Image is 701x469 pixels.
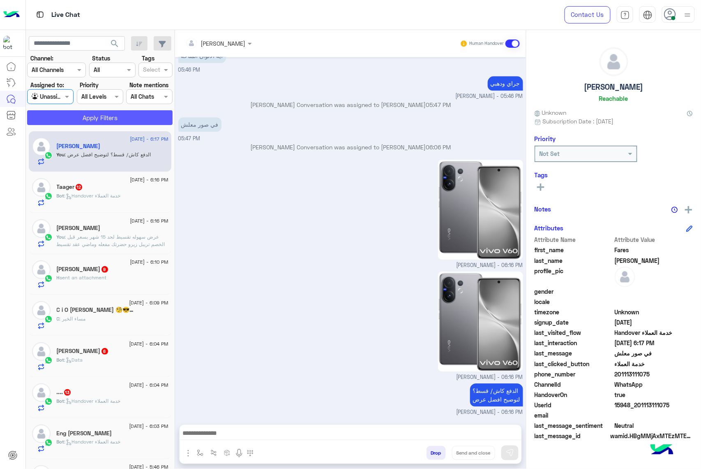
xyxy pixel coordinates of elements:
p: Live Chat [51,9,80,21]
button: Send and close [452,446,495,460]
span: خدمة العملاء [615,360,693,368]
span: [DATE] - 6:17 PM [130,135,168,143]
img: defaultAdmin.png [32,301,51,320]
h6: Reachable [599,95,628,102]
span: last_message_id [535,432,609,440]
img: notes [671,207,678,213]
span: [PERSON_NAME] - 06:16 PM [457,262,523,269]
span: Handover خدمة العملاء [615,328,693,337]
button: Apply Filters [27,110,173,125]
span: last_name [535,256,613,265]
img: defaultAdmin.png [32,383,51,402]
span: UserId [535,401,613,409]
button: search [105,36,125,54]
button: select flow [194,446,207,460]
span: last_visited_flow [535,328,613,337]
img: profile [683,10,693,20]
span: [DATE] - 6:04 PM [129,381,168,389]
span: Subscription Date : [DATE] [543,117,614,125]
span: C [57,316,60,322]
img: defaultAdmin.png [32,178,51,197]
button: create order [221,446,234,460]
h5: [PERSON_NAME] [584,82,643,92]
h6: Notes [535,205,551,213]
img: WhatsApp [44,356,53,365]
span: 201113111075 [615,370,693,378]
label: Note mentions [129,81,168,89]
img: defaultAdmin.png [615,267,635,287]
span: search [110,39,120,49]
span: Bot [57,439,65,445]
img: WhatsApp [44,233,53,241]
img: aW1hZ2UucG5n.png [438,272,523,371]
img: Logo [3,6,20,23]
h5: Fares Ahmed [57,143,101,150]
span: في صور معلش [615,349,693,358]
span: 9 [101,266,108,273]
img: tab [620,10,630,20]
span: H [57,274,60,281]
span: [DATE] - 6:16 PM [130,176,168,183]
span: null [615,297,693,306]
h6: Attributes [535,224,564,232]
small: Human Handover [469,40,504,47]
p: [PERSON_NAME] Conversation was assigned to [PERSON_NAME] [178,100,523,109]
img: defaultAdmin.png [32,342,51,361]
img: make a call [247,450,254,457]
span: 2 [615,380,693,389]
button: Drop [427,446,446,460]
img: defaultAdmin.png [32,425,51,443]
span: [DATE] - 6:16 PM [130,217,168,225]
span: email [535,411,613,420]
span: Ahmed [615,256,693,265]
a: tab [617,6,633,23]
h5: H Abdallah [57,266,109,273]
img: send message [506,449,514,457]
p: 14/9/2025, 6:16 PM [470,383,523,406]
span: 05:46 PM [178,67,201,73]
span: Unknown [535,108,567,117]
img: Trigger scenario [210,450,217,456]
button: Trigger scenario [207,446,221,460]
img: WhatsApp [44,192,53,200]
span: signup_date [535,318,613,327]
span: 6 [101,348,108,355]
label: Channel: [30,54,53,63]
img: defaultAdmin.png [32,219,51,238]
label: Priority [80,81,99,89]
img: defaultAdmin.png [32,260,51,279]
span: Bot [57,398,65,404]
h6: Tags [535,171,693,179]
span: last_clicked_button [535,360,613,368]
span: : Handover خدمة العملاء [65,193,121,199]
img: hulul-logo.png [648,436,676,465]
span: : Handover خدمة العملاء [65,439,121,445]
span: 12 [76,184,82,190]
h5: Taager [57,183,83,190]
h6: Priority [535,135,556,142]
img: tab [35,9,45,20]
span: phone_number [535,370,613,378]
span: : Handover خدمة العملاء [65,398,121,404]
span: 15948_201113111075 [615,401,693,409]
span: [DATE] - 6:03 PM [129,423,168,430]
img: select flow [197,450,203,456]
span: 0 [615,421,693,430]
img: WhatsApp [44,439,53,447]
label: Assigned to: [30,81,64,89]
span: profile_pic [535,267,613,286]
a: Contact Us [565,6,611,23]
span: 05:47 PM [426,101,451,108]
p: 14/9/2025, 5:47 PM [178,117,221,132]
span: last_message_sentiment [535,421,613,430]
img: WhatsApp [44,151,53,160]
img: create order [224,450,231,456]
span: 13 [64,389,71,396]
span: last_interaction [535,339,613,347]
span: true [615,390,693,399]
div: Select [142,65,160,76]
p: 14/9/2025, 5:46 PM [488,76,523,91]
span: [DATE] - 6:04 PM [129,340,168,348]
span: You [57,234,65,240]
span: null [615,287,693,296]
